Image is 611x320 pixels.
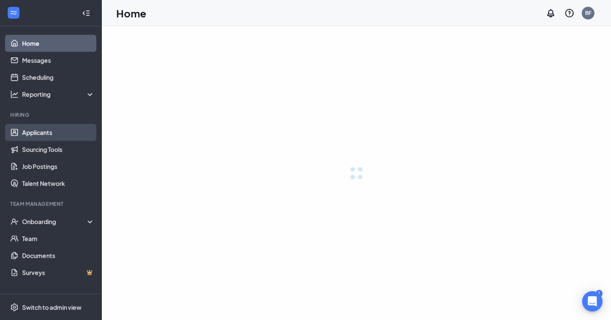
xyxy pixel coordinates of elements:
[10,200,93,208] div: Team Management
[22,35,95,52] a: Home
[22,247,95,264] a: Documents
[546,8,556,18] svg: Notifications
[10,111,93,118] div: Hiring
[10,303,19,312] svg: Settings
[9,8,18,17] svg: WorkstreamLogo
[22,264,95,281] a: SurveysCrown
[10,217,19,226] svg: UserCheck
[22,90,95,98] div: Reporting
[22,69,95,86] a: Scheduling
[116,6,146,20] h1: Home
[596,290,603,297] div: 1
[82,9,90,17] svg: Collapse
[22,158,95,175] a: Job Postings
[582,291,603,312] div: Open Intercom Messenger
[22,124,95,141] a: Applicants
[22,230,95,247] a: Team
[22,303,81,312] div: Switch to admin view
[22,175,95,192] a: Talent Network
[564,8,575,18] svg: QuestionInfo
[22,52,95,69] a: Messages
[22,141,95,158] a: Sourcing Tools
[585,9,591,17] div: BF
[22,217,95,226] div: Onboarding
[10,90,19,98] svg: Analysis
